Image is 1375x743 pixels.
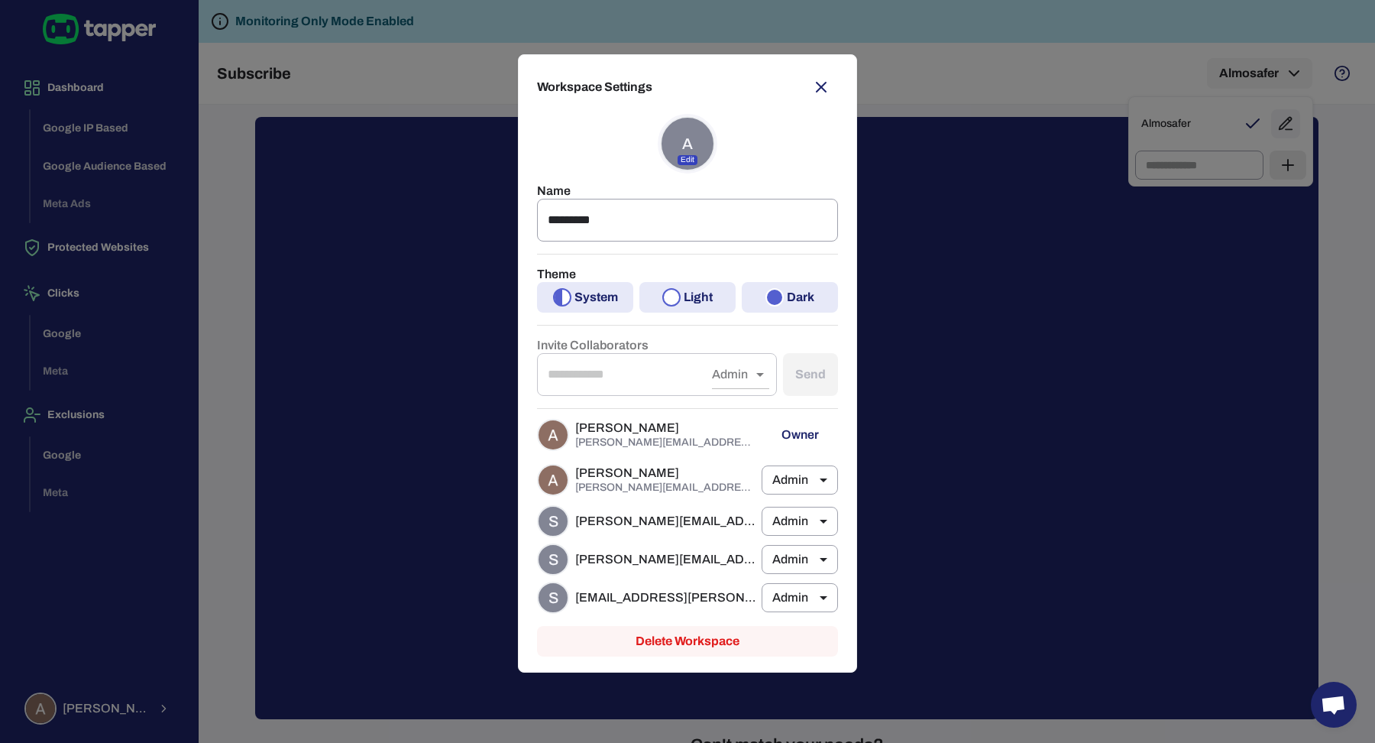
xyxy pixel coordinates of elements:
p: Edit [678,155,697,165]
div: Admin [762,500,838,543]
button: System [537,282,633,313]
button: Delete Workspace [537,626,838,657]
div: Admin [762,538,838,581]
img: Ambrose Fernandes [539,420,568,449]
span: [PERSON_NAME] [575,466,755,481]
span: [EMAIL_ADDRESS][PERSON_NAME][DOMAIN_NAME] [575,590,755,605]
a: Open chat [1311,682,1357,728]
p: Theme [537,267,838,282]
div: S [537,582,569,614]
span: [PERSON_NAME] [575,420,755,436]
span: [PERSON_NAME][EMAIL_ADDRESS][PERSON_NAME][DOMAIN_NAME] [575,552,755,567]
p: [PERSON_NAME][EMAIL_ADDRESS][PERSON_NAME][DOMAIN_NAME] [575,436,755,449]
button: Dark [742,282,838,313]
span: [PERSON_NAME][EMAIL_ADDRESS][PERSON_NAME][DOMAIN_NAME] [575,514,755,529]
button: AEdit [660,116,715,171]
p: Name [537,183,838,199]
button: Light [639,282,736,313]
div: A [660,116,715,171]
div: S [537,505,569,537]
div: Admin [762,459,838,501]
div: Admin [762,576,838,619]
p: Owner [762,415,838,455]
h2: Workspace Settings [537,70,838,104]
img: Ahmed Sobih [539,466,568,495]
p: [PERSON_NAME][EMAIL_ADDRESS][DOMAIN_NAME] [575,481,755,495]
div: S [537,543,569,576]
